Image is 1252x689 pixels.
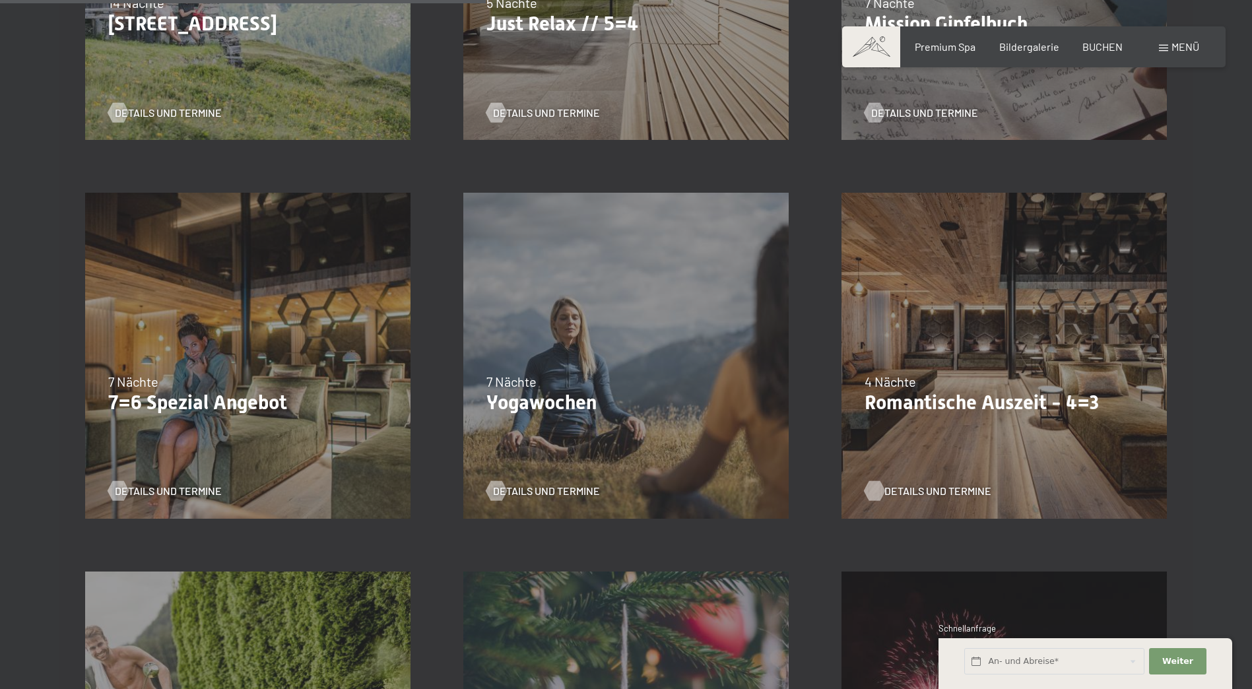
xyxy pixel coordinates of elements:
span: Details und Termine [493,106,600,120]
a: Details und Termine [108,106,222,120]
span: Menü [1171,40,1199,53]
a: Premium Spa [915,40,975,53]
span: 1 [937,657,940,668]
span: 4 Nächte [865,374,916,389]
button: Weiter [1149,648,1206,675]
a: BUCHEN [1082,40,1123,53]
p: [STREET_ADDRESS] [108,12,387,36]
span: Details und Termine [115,106,222,120]
a: Details und Termine [486,106,600,120]
a: Details und Termine [486,484,600,498]
span: Details und Termine [115,484,222,498]
p: Just Relax // 5=4 [486,12,766,36]
span: Details und Termine [493,484,600,498]
span: 7 Nächte [108,374,158,389]
a: Details und Termine [108,484,222,498]
span: Details und Termine [884,484,991,498]
span: 7 Nächte [486,374,537,389]
span: Schnellanfrage [939,623,996,634]
span: Einwilligung Marketing* [500,376,609,389]
a: Details und Termine [865,484,978,498]
p: Yogawochen [486,391,766,414]
p: 7=6 Spezial Angebot [108,391,387,414]
a: Bildergalerie [999,40,1059,53]
span: Details und Termine [871,106,978,120]
a: Details und Termine [865,106,978,120]
p: Romantische Auszeit - 4=3 [865,391,1144,414]
span: Weiter [1162,655,1193,667]
p: Mission Gipfelbuch [865,12,1144,36]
